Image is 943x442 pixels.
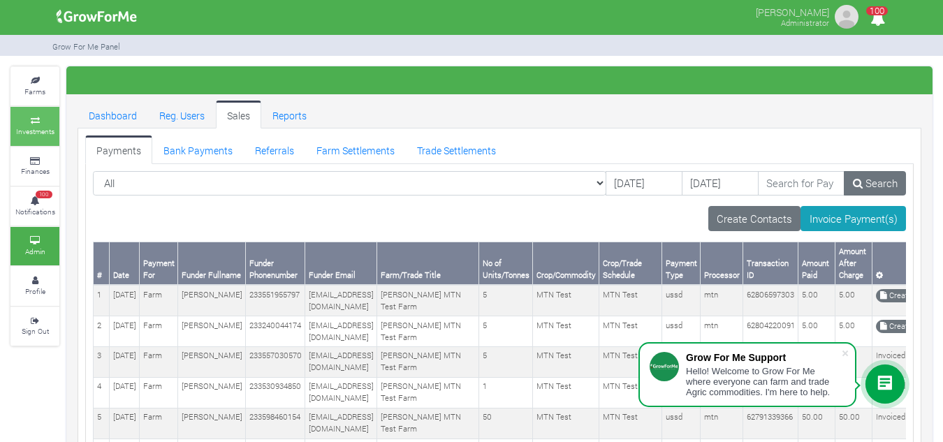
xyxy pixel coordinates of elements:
td: mtn [701,285,743,316]
small: Grow For Me Panel [52,41,120,52]
td: ussd [662,316,701,347]
td: [EMAIL_ADDRESS][DOMAIN_NAME] [305,346,377,377]
td: 233530934850 [246,377,305,408]
td: MTN Test [533,285,599,316]
a: 100 Notifications [10,187,59,226]
td: MTN Test [599,408,662,439]
a: Reg. Users [148,101,216,128]
td: 50 [479,408,533,439]
td: MTN Test [533,377,599,408]
td: 5 [479,316,533,347]
td: ussd [662,285,701,316]
a: Sign Out [10,307,59,346]
a: Trade Settlements [406,135,507,163]
td: [PERSON_NAME] [178,377,246,408]
td: 5.00 [798,316,835,347]
small: Finances [21,166,50,176]
small: Administrator [781,17,829,28]
td: MTN Test [599,377,662,408]
img: growforme image [52,3,142,31]
th: Payment Type [662,242,701,285]
th: Crop/Commodity [533,242,599,285]
td: 4 [94,377,110,408]
td: 233598460154 [246,408,305,439]
td: MTN Test [533,346,599,377]
td: Farm [140,377,178,408]
td: [DATE] [110,346,140,377]
td: Farm [140,316,178,347]
a: Dashboard [78,101,148,128]
td: 5 [479,285,533,316]
small: Admin [25,246,45,256]
td: 5.00 [835,285,872,316]
td: [EMAIL_ADDRESS][DOMAIN_NAME] [305,377,377,408]
th: Amount After Charge [835,242,872,285]
td: [PERSON_NAME] [178,346,246,377]
a: Admin [10,227,59,265]
td: Farm [140,285,178,316]
th: Transaction ID [743,242,798,285]
th: Crop/Trade Schedule [599,242,662,285]
td: 2 [94,316,110,347]
small: Profile [25,286,45,296]
th: Funder Phonenumber [246,242,305,285]
td: 62791339366 [743,408,798,439]
td: 5 [479,346,533,377]
input: DD/MM/YYYY [606,171,682,196]
td: 5.00 [798,285,835,316]
input: Search for Payments [758,171,845,196]
td: [PERSON_NAME] [178,316,246,347]
td: [PERSON_NAME] MTN Test Farm [377,377,479,408]
th: # [94,242,110,285]
a: Investments [10,107,59,145]
a: Bank Payments [152,135,244,163]
p: [PERSON_NAME] [756,3,829,20]
td: 5.00 [835,316,872,347]
td: [PERSON_NAME] MTN Test Farm [377,285,479,316]
td: MTN Test [533,408,599,439]
td: 62804220091 [743,316,798,347]
div: Grow For Me Support [686,352,841,363]
a: Reports [261,101,318,128]
th: Payment For [140,242,178,285]
input: DD/MM/YYYY [682,171,759,196]
td: mtn [701,408,743,439]
th: Processor [701,242,743,285]
td: Farm [140,408,178,439]
td: mtn [701,316,743,347]
small: Notifications [15,207,55,216]
a: Sales [216,101,261,128]
td: 50.00 [835,408,872,439]
td: [EMAIL_ADDRESS][DOMAIN_NAME] [305,285,377,316]
th: Funder Fullname [178,242,246,285]
td: 233240044174 [246,316,305,347]
td: [DATE] [110,285,140,316]
td: [DATE] [110,377,140,408]
a: Farms [10,67,59,105]
td: [PERSON_NAME] MTN Test Farm [377,408,479,439]
td: 62806597303 [743,285,798,316]
td: 233557030570 [246,346,305,377]
div: Hello! Welcome to Grow For Me where everyone can farm and trade Agric commodities. I'm here to help. [686,366,841,397]
small: Investments [16,126,54,136]
td: 5 [94,408,110,439]
td: 50.00 [798,408,835,439]
td: [PERSON_NAME] [178,285,246,316]
a: Create Contacts [708,206,801,231]
td: ussd [662,408,701,439]
td: [EMAIL_ADDRESS][DOMAIN_NAME] [305,316,377,347]
small: Sign Out [22,326,49,336]
td: Farm [140,346,178,377]
span: 100 [36,191,52,199]
a: Invoice Payment(s) [801,206,906,231]
td: [PERSON_NAME] MTN Test Farm [377,346,479,377]
td: 3 [94,346,110,377]
i: Notifications [864,3,891,34]
span: 100 [866,6,888,15]
a: Farm Settlements [305,135,406,163]
td: [DATE] [110,408,140,439]
a: Profile [10,267,59,305]
td: 233551955797 [246,285,305,316]
a: Search [844,171,906,196]
td: 1 [479,377,533,408]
